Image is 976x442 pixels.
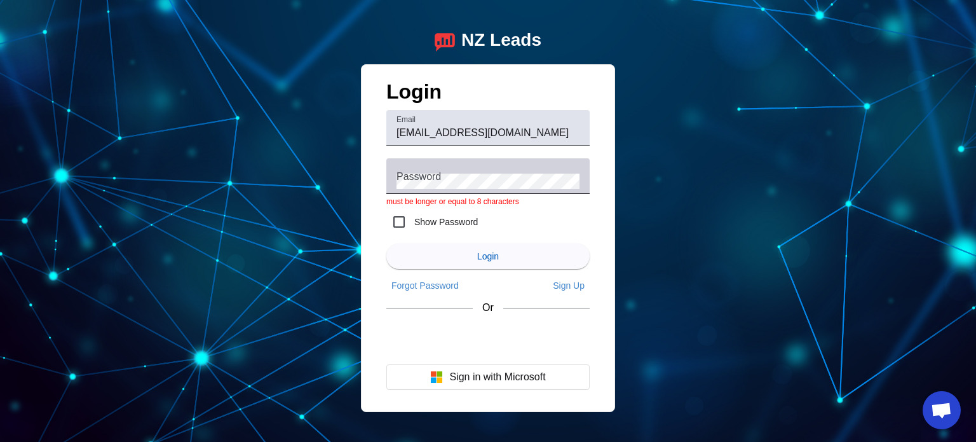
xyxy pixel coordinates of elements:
[391,280,459,291] span: Forgot Password
[461,30,541,52] div: NZ Leads
[430,371,443,383] img: Microsoft logo
[396,170,441,181] mat-label: Password
[477,251,499,261] span: Login
[386,364,590,390] button: Sign in with Microsoft
[386,80,590,110] h1: Login
[553,280,585,291] span: Sign Up
[412,216,478,228] label: Show Password
[386,194,519,207] mat-hint: must be longer or equal to 8 characters
[396,115,416,123] mat-label: Email
[435,30,541,52] a: logoNZ Leads
[380,325,596,353] iframe: Sign in with Google Button
[435,30,455,52] img: logo
[482,302,494,314] span: Or
[386,244,590,269] button: Login
[923,391,961,429] a: Open chat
